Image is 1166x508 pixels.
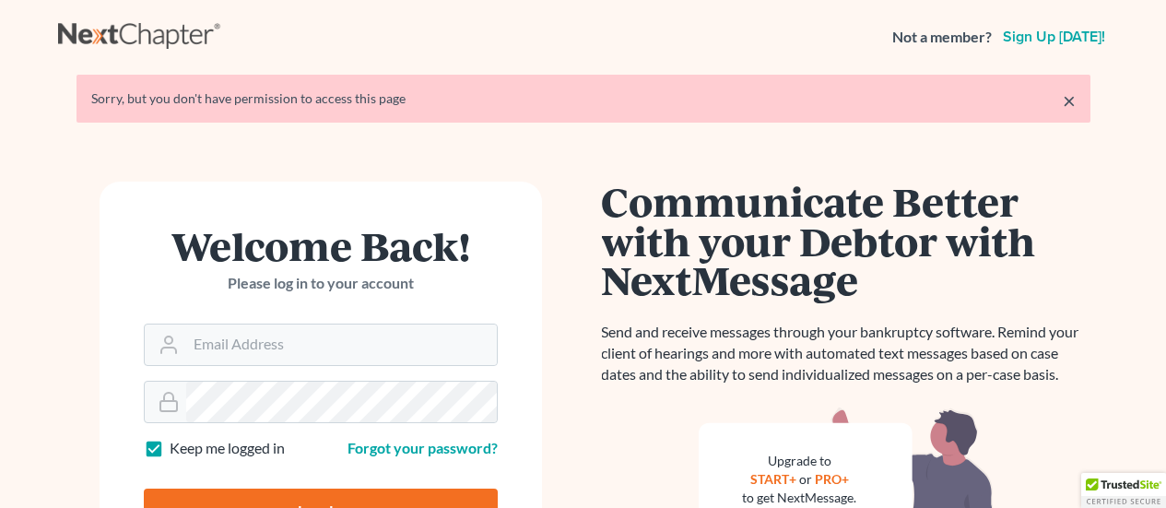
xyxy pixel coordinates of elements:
[144,273,498,294] p: Please log in to your account
[186,325,497,365] input: Email Address
[750,471,796,487] a: START+
[743,452,857,470] div: Upgrade to
[347,439,498,456] a: Forgot your password?
[602,322,1090,385] p: Send and receive messages through your bankruptcy software. Remind your client of hearings and mo...
[999,30,1109,44] a: Sign up [DATE]!
[91,89,1076,108] div: Sorry, but you don't have permission to access this page
[815,471,849,487] a: PRO+
[1063,89,1076,112] a: ×
[743,489,857,507] div: to get NextMessage.
[170,438,285,459] label: Keep me logged in
[1081,473,1166,508] div: TrustedSite Certified
[892,27,992,48] strong: Not a member?
[144,226,498,266] h1: Welcome Back!
[799,471,812,487] span: or
[602,182,1090,300] h1: Communicate Better with your Debtor with NextMessage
